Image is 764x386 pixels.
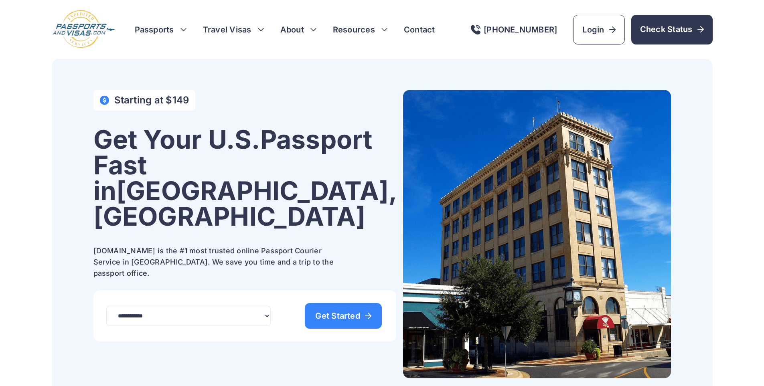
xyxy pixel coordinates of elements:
span: Check Status [640,24,704,35]
h4: Starting at $149 [114,95,189,106]
a: Get Started [305,303,382,329]
span: Login [582,24,615,35]
a: Login [573,15,624,44]
span: Get Started [315,312,371,320]
h3: Passports [135,24,187,35]
a: About [280,24,304,35]
a: Contact [404,24,435,35]
h3: Resources [333,24,388,35]
h3: Travel Visas [203,24,264,35]
a: Check Status [631,15,713,44]
img: Get Your U.S. Passport Fast in Freeport [403,90,671,378]
p: [DOMAIN_NAME] is the #1 most trusted online Passport Courier Service in [GEOGRAPHIC_DATA]. We sav... [93,245,342,279]
a: [PHONE_NUMBER] [471,25,557,34]
h1: Get Your U.S. Passport Fast in [GEOGRAPHIC_DATA], [GEOGRAPHIC_DATA] [93,127,397,229]
img: Logo [52,10,116,49]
